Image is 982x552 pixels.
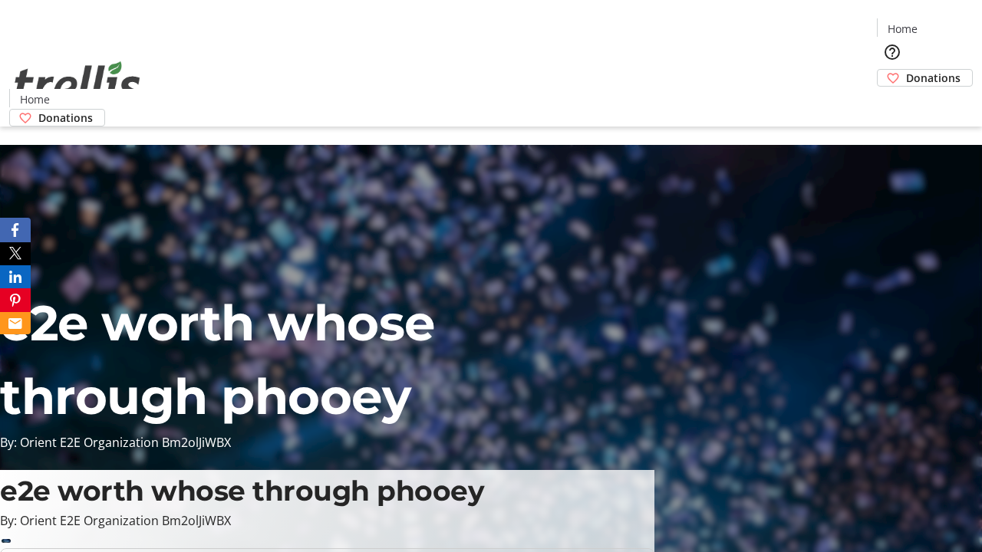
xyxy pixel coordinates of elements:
[877,87,908,117] button: Cart
[38,110,93,126] span: Donations
[9,109,105,127] a: Donations
[20,91,50,107] span: Home
[877,37,908,67] button: Help
[878,21,927,37] a: Home
[906,70,961,86] span: Donations
[877,69,973,87] a: Donations
[10,91,59,107] a: Home
[9,44,146,121] img: Orient E2E Organization Bm2olJiWBX's Logo
[888,21,918,37] span: Home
